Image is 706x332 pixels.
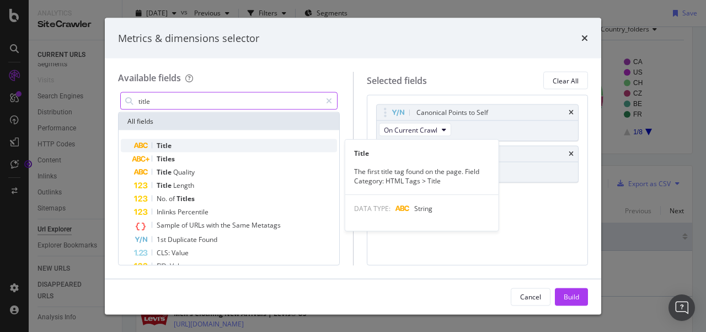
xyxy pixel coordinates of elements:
[414,204,432,213] span: String
[354,204,391,213] span: DATA TYPE:
[157,207,178,217] span: Inlinks
[416,107,488,118] div: Canonical Points to Self
[173,181,194,190] span: Length
[581,31,588,45] div: times
[367,74,427,87] div: Selected fields
[345,166,499,185] div: The first title tag found on the page. Field Category: HTML Tags > Title
[199,235,217,244] span: Found
[118,31,259,45] div: Metrics & dimensions selector
[345,148,499,157] div: Title
[181,220,189,230] span: of
[168,235,199,244] span: Duplicate
[173,167,195,177] span: Quality
[189,220,206,230] span: URLs
[157,194,169,203] span: No.
[157,154,175,164] span: Titles
[555,288,588,305] button: Build
[384,125,437,134] span: On Current Crawl
[221,220,232,230] span: the
[157,167,173,177] span: Title
[569,109,574,116] div: times
[105,18,601,314] div: modal
[176,194,195,203] span: Titles
[569,151,574,157] div: times
[157,181,173,190] span: Title
[137,93,321,109] input: Search by field name
[376,104,579,141] div: Canonical Points to SelftimesOn Current Crawl
[543,72,588,89] button: Clear All
[553,76,579,85] div: Clear All
[157,220,181,230] span: Sample
[157,235,168,244] span: 1st
[118,72,181,84] div: Available fields
[169,194,176,203] span: of
[172,248,189,257] span: Value
[520,292,541,301] div: Cancel
[252,220,281,230] span: Metatags
[511,288,550,305] button: Cancel
[206,220,221,230] span: with
[178,207,208,217] span: Percentile
[119,113,339,130] div: All fields
[564,292,579,301] div: Build
[668,294,695,321] div: Open Intercom Messenger
[157,248,172,257] span: CLS:
[232,220,252,230] span: Same
[379,123,451,136] button: On Current Crawl
[157,141,172,150] span: Title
